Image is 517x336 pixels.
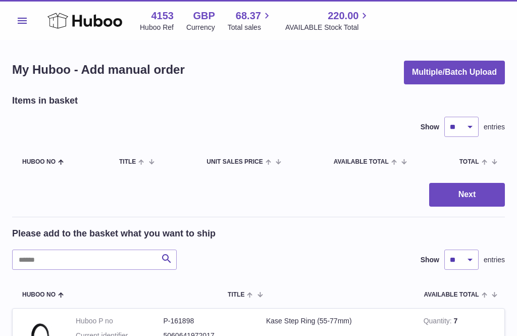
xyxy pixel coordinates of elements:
[404,61,505,84] button: Multiple/Batch Upload
[429,183,505,207] button: Next
[228,292,244,298] span: Title
[424,292,479,298] span: AVAILABLE Total
[12,62,185,78] h1: My Huboo - Add manual order
[328,9,358,23] span: 220.00
[484,122,505,132] span: entries
[12,227,216,239] h2: Please add to the basket what you want to ship
[228,9,273,32] a: 68.37 Total sales
[421,122,439,132] label: Show
[285,9,371,32] a: 220.00 AVAILABLE Stock Total
[164,316,251,326] dd: P-161898
[285,23,371,32] span: AVAILABLE Stock Total
[236,9,261,23] span: 68.37
[22,159,56,165] span: Huboo no
[334,159,389,165] span: AVAILABLE Total
[424,317,454,327] strong: Quantity
[228,23,273,32] span: Total sales
[76,316,164,326] dt: Huboo P no
[459,159,479,165] span: Total
[484,255,505,265] span: entries
[12,94,78,107] h2: Items in basket
[193,9,215,23] strong: GBP
[22,292,56,298] span: Huboo no
[119,159,136,165] span: Title
[206,159,263,165] span: Unit Sales Price
[151,9,174,23] strong: 4153
[140,23,174,32] div: Huboo Ref
[421,255,439,265] label: Show
[186,23,215,32] div: Currency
